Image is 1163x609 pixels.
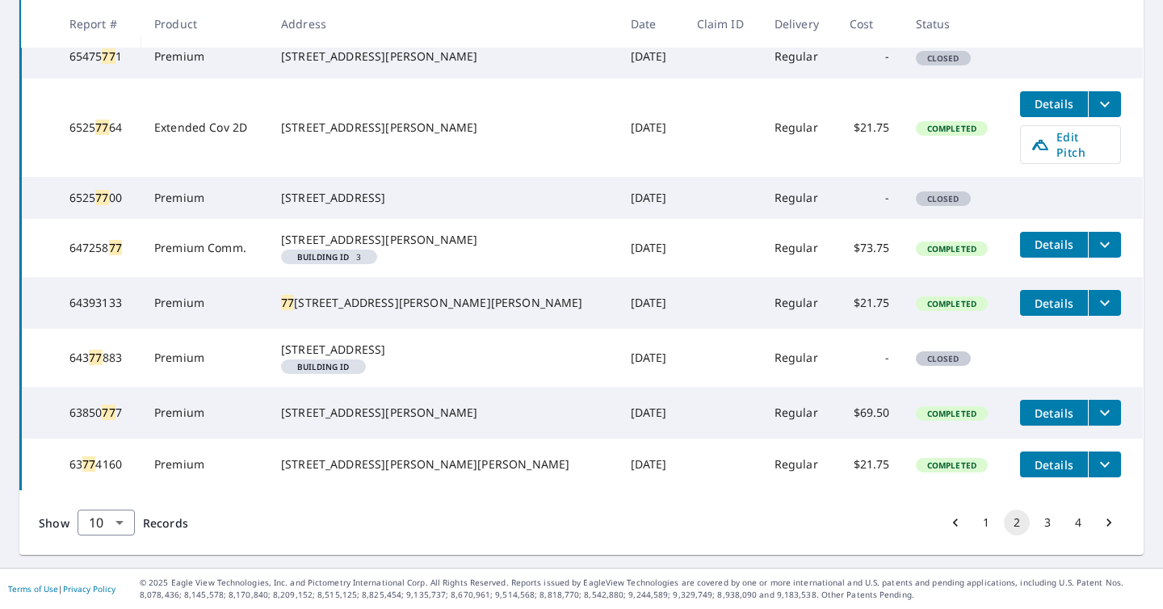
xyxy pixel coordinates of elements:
button: detailsBtn-63774160 [1020,451,1088,477]
mark: 77 [102,405,115,420]
td: 65475 1 [57,36,141,78]
mark: 77 [109,240,122,255]
span: Closed [917,193,969,204]
p: © 2025 Eagle View Technologies, Inc. and Pictometry International Corp. All Rights Reserved. Repo... [140,577,1155,601]
span: Records [143,515,188,531]
td: Premium [141,329,268,387]
td: $73.75 [837,219,903,277]
td: Premium [141,36,268,78]
span: Completed [917,298,986,309]
span: Details [1030,296,1078,311]
button: Go to page 3 [1035,510,1060,535]
em: Building ID [297,253,350,261]
mark: 77 [281,295,294,310]
td: $21.75 [837,78,903,177]
td: Premium [141,439,268,490]
button: page 2 [1004,510,1030,535]
a: Privacy Policy [63,583,115,594]
span: Closed [917,52,969,64]
td: $69.50 [837,387,903,439]
td: [DATE] [618,277,684,329]
td: Regular [762,439,837,490]
td: 6525 64 [57,78,141,177]
div: [STREET_ADDRESS][PERSON_NAME] [281,405,605,421]
button: Go to page 1 [973,510,999,535]
button: Go to previous page [943,510,968,535]
span: Show [39,515,69,531]
em: Building ID [297,363,350,371]
td: [DATE] [618,387,684,439]
td: 6525 00 [57,177,141,219]
td: 63 4160 [57,439,141,490]
td: - [837,329,903,387]
span: Closed [917,353,969,364]
div: [STREET_ADDRESS][PERSON_NAME] [281,232,605,248]
td: [DATE] [618,329,684,387]
span: Details [1030,405,1078,421]
mark: 77 [89,350,102,365]
span: Completed [917,460,986,471]
button: detailsBtn-64725877 [1020,232,1088,258]
td: Regular [762,219,837,277]
td: - [837,36,903,78]
span: Completed [917,408,986,419]
td: Regular [762,78,837,177]
a: Edit Pitch [1020,125,1121,164]
td: [DATE] [618,78,684,177]
td: Regular [762,387,837,439]
a: Terms of Use [8,583,58,594]
div: Show 10 records [78,510,135,535]
td: Extended Cov 2D [141,78,268,177]
span: Completed [917,243,986,254]
button: Go to page 4 [1065,510,1091,535]
td: Premium Comm. [141,219,268,277]
button: detailsBtn-63850777 [1020,400,1088,426]
td: Regular [762,36,837,78]
td: [DATE] [618,439,684,490]
span: Details [1030,457,1078,472]
td: [DATE] [618,219,684,277]
td: Regular [762,329,837,387]
nav: pagination navigation [940,510,1124,535]
div: [STREET_ADDRESS][PERSON_NAME][PERSON_NAME] [281,456,605,472]
div: [STREET_ADDRESS] [281,190,605,206]
td: 64393133 [57,277,141,329]
td: - [837,177,903,219]
p: | [8,584,115,594]
div: [STREET_ADDRESS][PERSON_NAME] [281,120,605,136]
button: filesDropdownBtn-65257764 [1088,91,1121,117]
span: Details [1030,237,1078,252]
span: Edit Pitch [1031,129,1111,160]
td: 63850 7 [57,387,141,439]
button: detailsBtn-64393133 [1020,290,1088,316]
td: Regular [762,177,837,219]
div: [STREET_ADDRESS][PERSON_NAME] [281,48,605,65]
mark: 77 [102,48,115,64]
td: Premium [141,177,268,219]
mark: 77 [95,190,108,205]
div: [STREET_ADDRESS] [281,342,605,358]
td: 647258 [57,219,141,277]
button: detailsBtn-65257764 [1020,91,1088,117]
td: $21.75 [837,277,903,329]
mark: 77 [95,120,108,135]
button: filesDropdownBtn-64725877 [1088,232,1121,258]
button: Go to next page [1096,510,1122,535]
button: filesDropdownBtn-63850777 [1088,400,1121,426]
td: 643 883 [57,329,141,387]
button: filesDropdownBtn-64393133 [1088,290,1121,316]
span: Completed [917,123,986,134]
td: Premium [141,277,268,329]
span: Details [1030,96,1078,111]
mark: 77 [82,456,95,472]
td: Regular [762,277,837,329]
td: [DATE] [618,177,684,219]
td: Premium [141,387,268,439]
td: [DATE] [618,36,684,78]
td: $21.75 [837,439,903,490]
div: [STREET_ADDRESS][PERSON_NAME][PERSON_NAME] [281,295,605,311]
div: 10 [78,500,135,545]
span: 3 [288,253,371,261]
button: filesDropdownBtn-63774160 [1088,451,1121,477]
